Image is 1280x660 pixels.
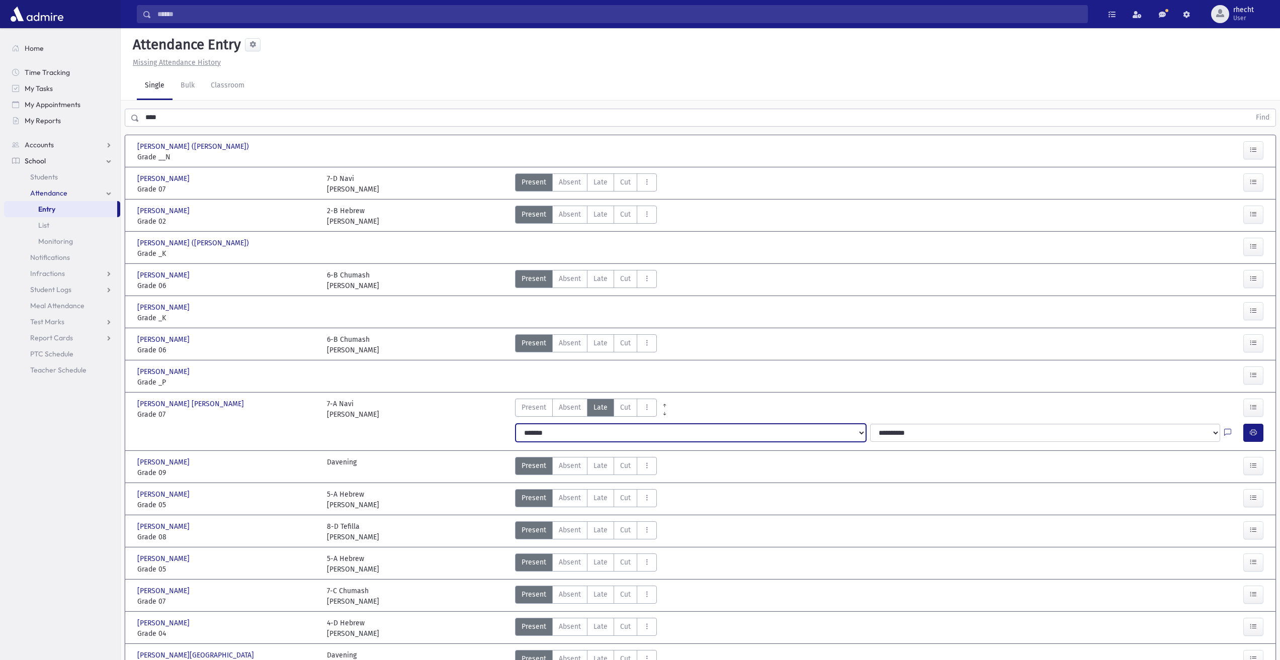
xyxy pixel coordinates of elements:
[30,365,87,374] span: Teacher Schedule
[559,338,581,348] span: Absent
[593,621,608,632] span: Late
[593,460,608,471] span: Late
[559,209,581,220] span: Absent
[4,97,120,113] a: My Appointments
[522,557,546,568] span: Present
[327,206,379,227] div: 2-B Hebrew [PERSON_NAME]
[38,221,49,230] span: List
[327,618,379,639] div: 4-D Hebrew [PERSON_NAME]
[30,285,71,294] span: Student Logs
[1250,109,1275,126] button: Find
[522,621,546,632] span: Present
[620,177,631,187] span: Cut
[593,589,608,600] span: Late
[620,209,631,220] span: Cut
[30,269,65,278] span: Infractions
[137,248,317,259] span: Grade _K
[593,402,608,413] span: Late
[129,58,221,67] a: Missing Attendance History
[137,399,246,409] span: [PERSON_NAME] [PERSON_NAME]
[4,137,120,153] a: Accounts
[620,460,631,471] span: Cut
[8,4,66,24] img: AdmirePro
[30,301,84,310] span: Meal Attendance
[559,460,581,471] span: Absent
[593,209,608,220] span: Late
[137,409,317,420] span: Grade 07
[4,185,120,201] a: Attendance
[137,345,317,355] span: Grade 06
[137,467,317,478] span: Grade 09
[137,141,251,152] span: [PERSON_NAME] ([PERSON_NAME])
[620,273,631,284] span: Cut
[137,553,192,564] span: [PERSON_NAME]
[203,72,252,100] a: Classroom
[137,270,192,280] span: [PERSON_NAME]
[25,68,70,77] span: Time Tracking
[4,346,120,362] a: PTC Schedule
[515,586,657,607] div: AttTypes
[25,84,53,93] span: My Tasks
[522,460,546,471] span: Present
[137,596,317,607] span: Grade 07
[620,402,631,413] span: Cut
[137,564,317,575] span: Grade 05
[30,317,64,326] span: Test Marks
[30,172,58,181] span: Students
[515,618,657,639] div: AttTypes
[4,298,120,314] a: Meal Attendance
[620,589,631,600] span: Cut
[25,100,80,109] span: My Appointments
[151,5,1087,23] input: Search
[522,209,546,220] span: Present
[515,457,657,478] div: AttTypes
[620,493,631,503] span: Cut
[593,177,608,187] span: Late
[30,349,73,358] span: PTC Schedule
[559,557,581,568] span: Absent
[4,201,117,217] a: Entry
[559,177,581,187] span: Absent
[593,557,608,568] span: Late
[137,377,317,388] span: Grade _P
[620,621,631,632] span: Cut
[559,621,581,632] span: Absent
[137,152,317,162] span: Grade __N
[129,36,241,53] h5: Attendance Entry
[522,402,546,413] span: Present
[327,553,379,575] div: 5-A Hebrew [PERSON_NAME]
[593,338,608,348] span: Late
[593,273,608,284] span: Late
[522,338,546,348] span: Present
[4,281,120,298] a: Student Logs
[137,618,192,628] span: [PERSON_NAME]
[559,273,581,284] span: Absent
[4,249,120,265] a: Notifications
[593,493,608,503] span: Late
[137,173,192,184] span: [PERSON_NAME]
[559,525,581,535] span: Absent
[137,521,192,532] span: [PERSON_NAME]
[137,72,173,100] a: Single
[25,44,44,53] span: Home
[25,116,61,125] span: My Reports
[4,153,120,169] a: School
[4,217,120,233] a: List
[515,489,657,510] div: AttTypes
[30,253,70,262] span: Notifications
[515,206,657,227] div: AttTypes
[515,334,657,355] div: AttTypes
[515,173,657,195] div: AttTypes
[522,273,546,284] span: Present
[137,457,192,467] span: [PERSON_NAME]
[522,525,546,535] span: Present
[1233,14,1254,22] span: User
[4,330,120,346] a: Report Cards
[137,238,251,248] span: [PERSON_NAME] ([PERSON_NAME])
[4,40,120,56] a: Home
[327,489,379,510] div: 5-A Hebrew [PERSON_NAME]
[137,532,317,542] span: Grade 08
[137,206,192,216] span: [PERSON_NAME]
[38,205,55,214] span: Entry
[25,156,46,165] span: School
